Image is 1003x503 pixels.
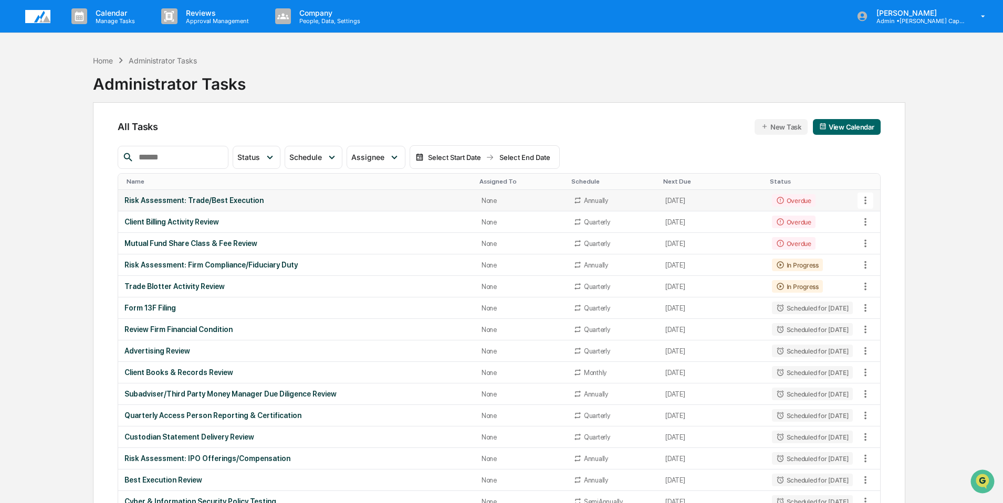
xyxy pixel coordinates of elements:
div: Quarterly [584,283,610,291]
div: 🔎 [11,153,19,162]
div: Scheduled for [DATE] [772,323,853,336]
p: Admin • [PERSON_NAME] Capital Management [868,17,966,25]
div: None [482,369,561,377]
td: [DATE] [659,254,765,276]
a: Powered byPylon [74,177,127,186]
div: Quarterly [584,433,610,441]
div: Annually [584,261,608,269]
div: Toggle SortBy [663,178,761,185]
p: Company [291,8,365,17]
div: Annually [584,476,608,484]
div: Toggle SortBy [127,178,471,185]
div: Risk Assessment: Trade/Best Execution [124,196,468,205]
td: [DATE] [659,297,765,319]
div: Administrator Tasks [93,66,246,93]
span: Assignee [351,153,384,162]
p: [PERSON_NAME] [868,8,966,17]
div: 🗄️ [76,133,85,142]
span: Schedule [289,153,322,162]
div: None [482,304,561,312]
div: Client Books & Records Review [124,368,468,377]
div: Best Execution Review [124,476,468,484]
div: Quarterly [584,240,610,248]
div: Quarterly [584,412,610,420]
button: View Calendar [813,119,881,135]
div: None [482,347,561,355]
td: [DATE] [659,469,765,491]
p: Manage Tasks [87,17,140,25]
div: Subadviser/Third Party Money Manager Due Diligence Review [124,390,468,398]
div: None [482,240,561,248]
p: How can we help? [11,22,191,39]
div: Risk Assessment: Firm Compliance/Fiduciary Duty [124,261,468,269]
div: Risk Assessment: IPO Offerings/Compensation [124,454,468,463]
div: None [482,390,561,398]
td: [DATE] [659,211,765,233]
div: Scheduled for [DATE] [772,302,853,314]
p: Calendar [87,8,140,17]
div: Scheduled for [DATE] [772,388,853,400]
img: calendar [819,123,827,130]
a: 🖐️Preclearance [6,128,72,147]
iframe: Open customer support [969,468,998,497]
span: Data Lookup [21,152,66,163]
td: [DATE] [659,190,765,211]
div: Advertising Review [124,347,468,355]
div: Quarterly [584,347,610,355]
div: Quarterly [584,326,610,334]
div: Scheduled for [DATE] [772,366,853,379]
div: Quarterly Access Person Reporting & Certification [124,411,468,420]
div: Overdue [772,216,816,228]
p: Approval Management [177,17,254,25]
div: Custodian Statement Delivery Review [124,433,468,441]
div: None [482,218,561,226]
div: Scheduled for [DATE] [772,409,853,422]
div: Toggle SortBy [479,178,563,185]
div: Toggle SortBy [770,178,855,185]
div: None [482,412,561,420]
td: [DATE] [659,340,765,362]
div: Overdue [772,237,816,250]
div: Annually [584,455,608,463]
div: None [482,455,561,463]
a: 🗄️Attestations [72,128,134,147]
span: Preclearance [21,132,68,143]
div: Scheduled for [DATE] [772,431,853,443]
div: Mutual Fund Share Class & Fee Review [124,239,468,248]
div: Client Billing Activity Review [124,218,468,226]
div: Monthly [584,369,607,377]
div: Form 13F Filing [124,304,468,312]
td: [DATE] [659,383,765,405]
span: All Tasks [118,121,158,132]
div: Toggle SortBy [571,178,655,185]
div: Annually [584,197,608,205]
td: [DATE] [659,448,765,469]
div: Scheduled for [DATE] [772,452,853,465]
p: Reviews [177,8,254,17]
div: Select End Date [496,153,554,162]
div: Review Firm Financial Condition [124,325,468,334]
img: arrow right [486,153,494,162]
td: [DATE] [659,319,765,340]
div: Trade Blotter Activity Review [124,282,468,291]
div: Scheduled for [DATE] [772,345,853,357]
div: Annually [584,390,608,398]
div: Toggle SortBy [859,178,880,185]
span: Attestations [87,132,130,143]
div: Quarterly [584,304,610,312]
button: New Task [755,119,808,135]
div: Start new chat [36,80,172,91]
span: Pylon [105,178,127,186]
img: logo [25,10,50,23]
div: We're available if you need us! [36,91,133,99]
div: Scheduled for [DATE] [772,474,853,486]
img: calendar [415,153,424,162]
div: Select Start Date [426,153,484,162]
div: Home [93,56,113,65]
div: None [482,433,561,441]
td: [DATE] [659,405,765,426]
button: Start new chat [179,83,191,96]
div: None [482,197,561,205]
